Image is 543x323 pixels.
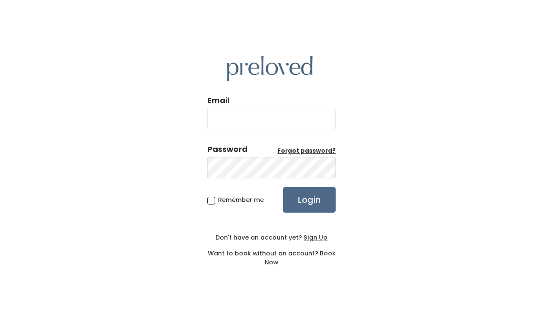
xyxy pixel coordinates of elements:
[283,187,336,213] input: Login
[207,95,230,106] label: Email
[277,147,336,155] a: Forgot password?
[302,233,328,242] a: Sign Up
[227,56,313,81] img: preloved logo
[304,233,328,242] u: Sign Up
[207,242,336,267] div: Want to book without an account?
[265,249,336,267] a: Book Now
[218,196,264,204] span: Remember me
[207,233,336,242] div: Don't have an account yet?
[207,144,248,155] div: Password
